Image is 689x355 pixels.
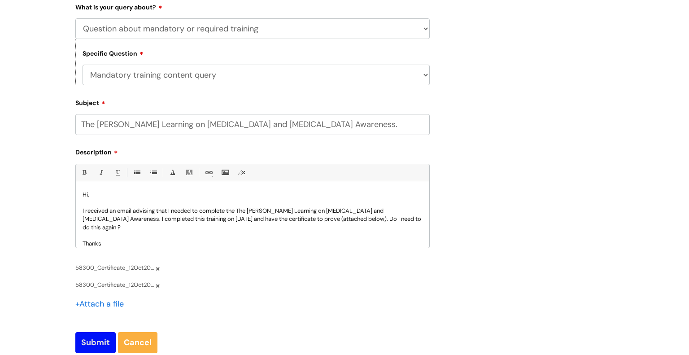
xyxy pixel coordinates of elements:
[183,167,195,178] a: Back Color
[75,280,154,290] span: 58300_Certificate_12Oct2023155353 (1).pdf (190.68 KB ) -
[236,167,247,178] a: Remove formatting (Ctrl-\)
[75,263,154,273] span: 58300_Certificate_12Oct2023155353.pdf (190.68 KB ) -
[83,191,423,199] p: Hi,
[78,167,90,178] a: Bold (Ctrl-B)
[167,167,178,178] a: Font Color
[83,48,144,57] label: Specific Question
[75,145,430,156] label: Description
[131,167,142,178] a: • Unordered List (Ctrl-Shift-7)
[219,167,231,178] a: Insert Image...
[203,167,214,178] a: Link
[112,167,123,178] a: Underline(Ctrl-U)
[75,332,116,353] input: Submit
[118,332,157,353] a: Cancel
[83,240,423,248] p: Thanks
[83,207,423,232] p: I received an email advising that I needed to complete the The [PERSON_NAME] Learning on [MEDICAL...
[95,167,106,178] a: Italic (Ctrl-I)
[75,0,430,11] label: What is your query about?
[75,96,430,107] label: Subject
[148,167,159,178] a: 1. Ordered List (Ctrl-Shift-8)
[75,297,129,311] div: Attach a file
